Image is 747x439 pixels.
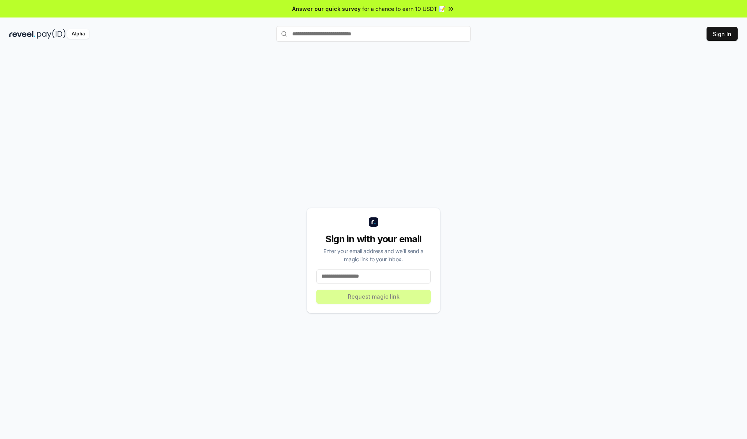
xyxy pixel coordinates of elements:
img: pay_id [37,29,66,39]
span: Answer our quick survey [292,5,361,13]
div: Enter your email address and we’ll send a magic link to your inbox. [316,247,431,263]
img: logo_small [369,217,378,227]
div: Sign in with your email [316,233,431,245]
img: reveel_dark [9,29,35,39]
span: for a chance to earn 10 USDT 📝 [362,5,445,13]
button: Sign In [707,27,738,41]
div: Alpha [67,29,89,39]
